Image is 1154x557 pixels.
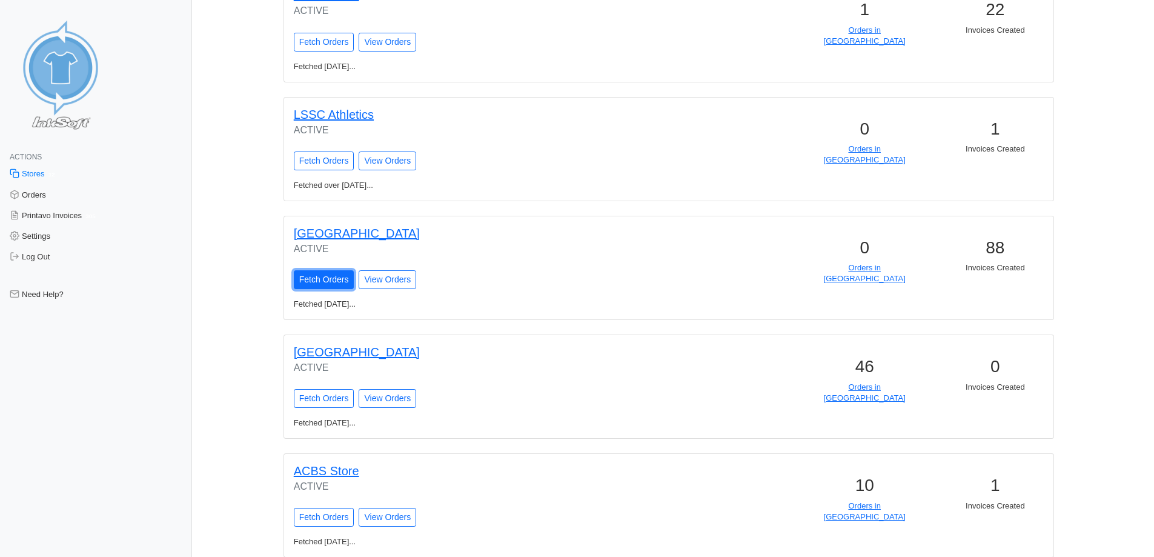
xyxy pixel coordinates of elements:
a: View Orders [359,389,416,408]
a: View Orders [359,33,416,52]
a: [GEOGRAPHIC_DATA] [294,227,420,240]
p: Invoices Created [937,382,1053,393]
input: Fetch Orders [294,152,354,170]
input: Fetch Orders [294,270,354,289]
a: View Orders [359,270,416,289]
input: Fetch Orders [294,389,354,408]
a: View Orders [359,152,416,170]
input: Fetch Orders [294,33,354,52]
h6: ACTIVE [294,5,652,16]
h3: 1 [937,475,1053,496]
p: Invoices Created [937,144,1053,155]
h3: 1 [937,119,1053,139]
a: Orders in [GEOGRAPHIC_DATA] [824,382,906,402]
h3: 0 [806,238,923,258]
p: Invoices Created [937,501,1053,512]
h3: 88 [937,238,1053,258]
a: Orders in [GEOGRAPHIC_DATA] [824,501,906,521]
h3: 46 [806,356,923,377]
h3: 0 [806,119,923,139]
h3: 0 [937,356,1053,377]
p: Fetched [DATE]... [287,61,678,72]
span: 305 [82,211,99,221]
input: Fetch Orders [294,508,354,527]
p: Invoices Created [937,262,1053,273]
h6: ACTIVE [294,124,652,136]
a: ACBS Store [294,464,359,478]
h6: ACTIVE [294,362,652,373]
h6: ACTIVE [294,243,652,255]
p: Fetched [DATE]... [287,418,678,429]
p: Invoices Created [937,25,1053,36]
span: 12 [45,170,59,180]
a: [GEOGRAPHIC_DATA] [294,345,420,359]
h6: ACTIVE [294,481,652,492]
a: Orders in [GEOGRAPHIC_DATA] [824,25,906,45]
a: LSSC Athletics [294,108,374,121]
a: Orders in [GEOGRAPHIC_DATA] [824,144,906,164]
h3: 10 [806,475,923,496]
p: Fetched [DATE]... [287,536,678,547]
span: Actions [10,153,42,161]
p: Fetched over [DATE]... [287,180,678,191]
a: Orders in [GEOGRAPHIC_DATA] [824,263,906,283]
a: View Orders [359,508,416,527]
p: Fetched [DATE]... [287,299,678,310]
